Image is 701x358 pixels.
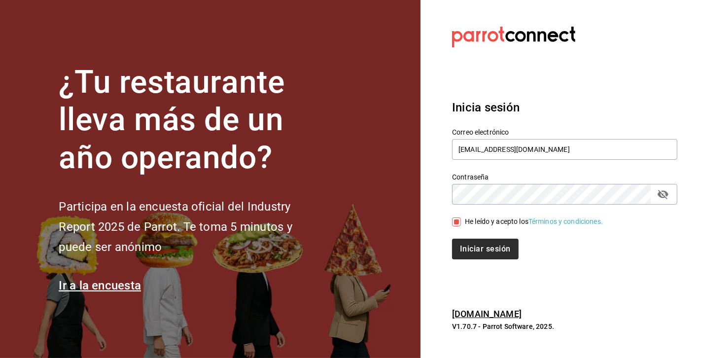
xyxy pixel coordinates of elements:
[452,239,518,259] button: Iniciar sesión
[528,217,603,225] a: Términos y condiciones.
[452,322,677,331] p: V1.70.7 - Parrot Software, 2025.
[452,99,677,116] h3: Inicia sesión
[59,197,325,257] h2: Participa en la encuesta oficial del Industry Report 2025 de Parrot. Te toma 5 minutos y puede se...
[452,174,677,180] label: Contraseña
[452,129,677,136] label: Correo electrónico
[59,279,141,292] a: Ir a la encuesta
[452,309,522,319] a: [DOMAIN_NAME]
[59,64,325,177] h1: ¿Tu restaurante lleva más de un año operando?
[655,186,671,203] button: passwordField
[452,139,677,160] input: Ingresa tu correo electrónico
[465,216,603,227] div: He leído y acepto los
